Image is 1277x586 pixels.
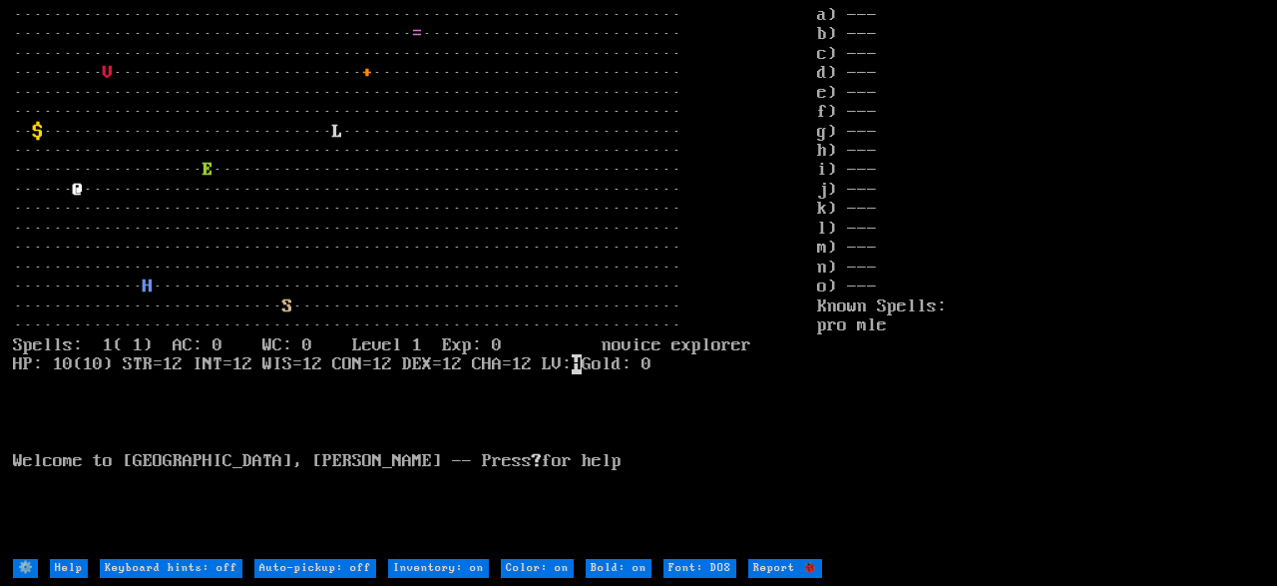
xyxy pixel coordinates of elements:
[532,451,542,471] b: ?
[33,122,43,142] font: $
[282,296,292,316] font: S
[103,63,113,83] font: V
[100,559,242,578] input: Keyboard hints: off
[50,559,88,578] input: Help
[501,559,574,578] input: Color: on
[73,180,83,200] font: @
[748,559,822,578] input: Report 🐞
[663,559,736,578] input: Font: DOS
[203,160,213,180] font: E
[572,354,582,374] mark: H
[332,122,342,142] font: L
[388,559,489,578] input: Inventory: on
[13,559,38,578] input: ⚙️
[817,6,1264,557] stats: a) --- b) --- c) --- d) --- e) --- f) --- g) --- h) --- i) --- j) --- k) --- l) --- m) --- n) ---...
[143,277,153,296] font: H
[254,559,376,578] input: Auto-pickup: off
[362,63,372,83] font: +
[586,559,651,578] input: Bold: on
[13,6,817,557] larn: ··································································· ·····························...
[412,24,422,44] font: =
